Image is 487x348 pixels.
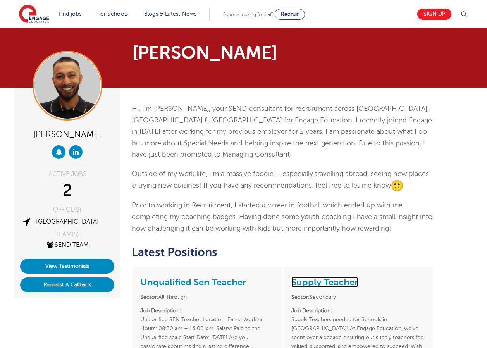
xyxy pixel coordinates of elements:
span: Recruit [281,11,299,17]
strong: Sector: [140,294,158,300]
a: Supply Teacher [291,277,358,288]
strong: Sector: [291,294,310,300]
h1: [PERSON_NAME] [132,43,316,62]
div: OFFICE(S) [20,207,114,213]
div: [PERSON_NAME] [20,126,114,141]
div: ACTIVE JOBS [20,171,114,177]
a: Unqualified Sen Teacher [140,277,246,288]
div: TEAM(S) [20,231,114,238]
a: SEND Team [46,241,89,248]
a: [GEOGRAPHIC_DATA] [36,218,99,225]
a: Blogs & Latest News [144,11,197,17]
a: Recruit [275,9,305,20]
span: Outside of my work life, I’m a massive foodie – especially travelling abroad, seeing new places &... [132,170,429,189]
div: 2 [20,181,114,200]
strong: Job Description: [140,308,181,314]
li: Secondary [291,293,425,301]
strong: Job Description: [291,308,332,314]
img: Engage Education [19,5,49,24]
span: Prior to working in Recruitment, I started a career in football which ended up with me completing... [132,201,432,232]
span: Hi, I’m [PERSON_NAME], your SEND consultant for recruitment across [GEOGRAPHIC_DATA], [GEOGRAPHIC... [132,105,432,158]
span: Schools looking for staff [223,12,273,17]
a: For Schools [97,11,128,17]
li: All Through [140,293,274,301]
a: Find jobs [59,11,82,17]
button: Request A Callback [20,277,114,292]
img: ? [391,179,403,192]
a: View Testimonials [20,259,114,274]
h2: Latest Positions [132,246,434,259]
a: Sign up [417,9,451,20]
